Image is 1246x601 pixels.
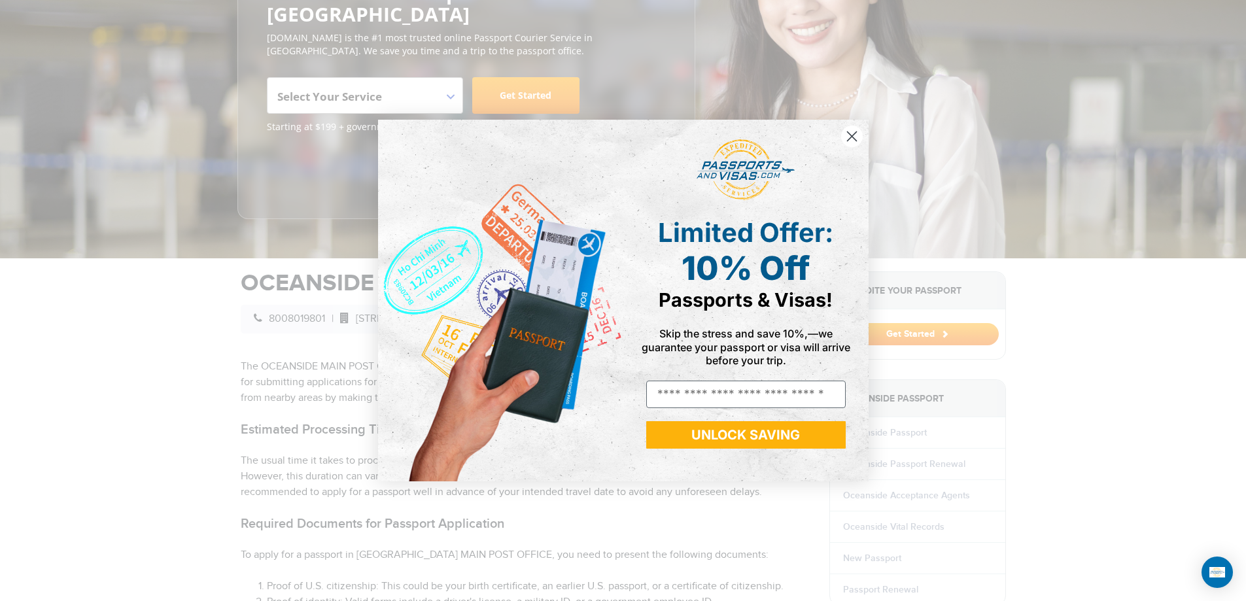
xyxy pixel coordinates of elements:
[658,216,833,249] span: Limited Offer:
[378,120,623,481] img: de9cda0d-0715-46ca-9a25-073762a91ba7.png
[659,288,833,311] span: Passports & Visas!
[646,421,846,449] button: UNLOCK SAVING
[682,249,810,288] span: 10% Off
[1202,557,1233,588] div: Open Intercom Messenger
[642,327,850,366] span: Skip the stress and save 10%,—we guarantee your passport or visa will arrive before your trip.
[697,139,795,201] img: passports and visas
[840,125,863,148] button: Close dialog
